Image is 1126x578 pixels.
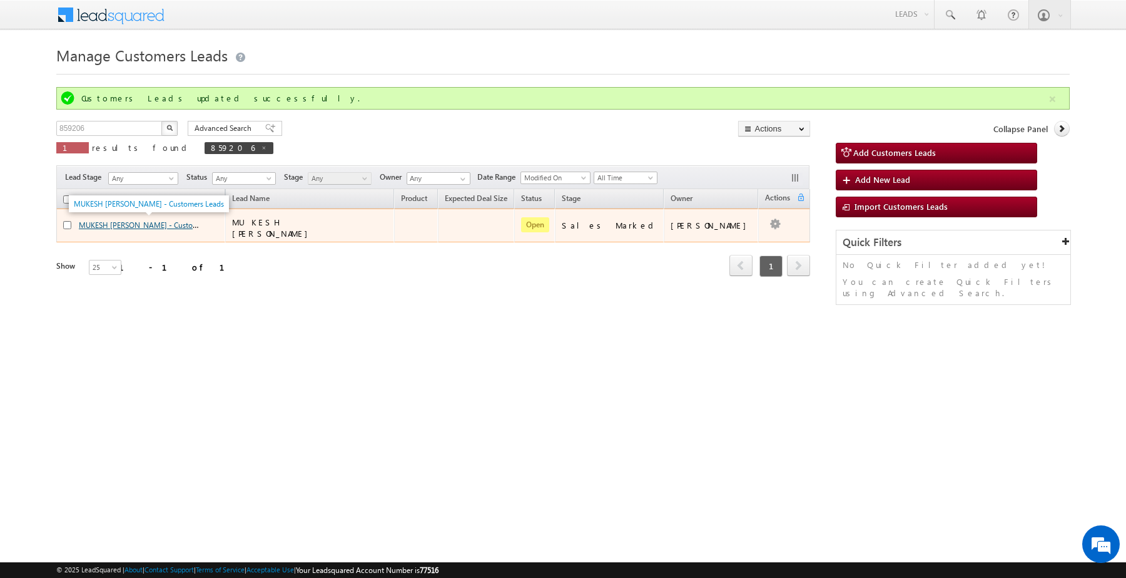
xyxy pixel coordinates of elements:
span: Owner [380,172,407,183]
span: 859206 [211,142,255,153]
span: 77516 [420,565,439,575]
span: Stage [562,194,581,203]
em: Start Chat [170,386,227,403]
a: About [124,565,143,574]
a: MUKESH [PERSON_NAME] - Customers Leads [74,199,224,209]
span: Collapse Panel [993,123,1048,135]
div: Customers Leads updated successfully. [81,93,1047,104]
span: Lead Name [226,192,276,208]
span: MUKESH [PERSON_NAME] [232,217,314,239]
a: Terms of Service [196,565,245,574]
span: Status [186,172,212,183]
div: Minimize live chat window [205,6,235,36]
span: Any [213,173,272,184]
a: Modified On [520,172,591,184]
span: Your Leadsquared Account Number is [296,565,439,575]
span: Modified On [521,172,586,183]
a: Status [515,192,548,208]
button: Actions [738,121,810,137]
a: prev [729,256,753,276]
span: Open [521,217,549,232]
div: Quick Filters [836,230,1070,255]
a: Any [212,172,276,185]
a: Any [108,172,178,185]
span: prev [729,255,753,276]
img: d_60004797649_company_0_60004797649 [21,66,53,82]
input: Check all records [63,195,71,204]
span: 1 [759,255,783,277]
span: 25 [89,262,123,273]
a: Show All Items [454,173,469,185]
span: Add Customers Leads [853,147,936,158]
a: MUKESH [PERSON_NAME] - Customers Leads [79,219,229,230]
span: Owner [671,194,692,203]
div: [PERSON_NAME] [671,220,753,231]
input: Type to Search [407,172,470,185]
a: Expected Deal Size [439,192,514,208]
span: Actions [759,191,796,207]
p: You can create Quick Filters using Advanced Search. [843,276,1064,299]
img: Search [166,125,173,131]
textarea: Type your message and hit 'Enter' [16,116,228,375]
div: Sales Marked [562,220,658,231]
a: Stage [555,192,587,208]
span: All Time [594,172,654,183]
a: next [787,256,810,276]
span: results found [92,142,191,153]
span: 1 [63,142,83,153]
span: next [787,255,810,276]
span: Lead Stage [65,172,106,183]
span: Any [308,173,368,184]
span: Add New Lead [855,174,910,185]
div: Show [56,261,79,272]
a: All Time [594,172,657,184]
span: Manage Customers Leads [56,45,228,65]
a: Contact Support [145,565,194,574]
span: Expected Deal Size [445,194,507,203]
span: Stage [284,172,308,183]
span: Date Range [477,172,520,183]
span: Product [401,194,427,203]
p: No Quick Filter added yet! [843,259,1064,271]
span: Import Customers Leads [855,201,948,212]
span: Advanced Search [195,123,255,134]
div: Chat with us now [65,66,210,82]
a: Any [308,172,372,185]
span: Any [109,173,174,184]
div: 1 - 1 of 1 [119,260,240,274]
span: © 2025 LeadSquared | | | | | [56,564,439,576]
a: 25 [89,260,121,275]
a: Acceptable Use [246,565,294,574]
